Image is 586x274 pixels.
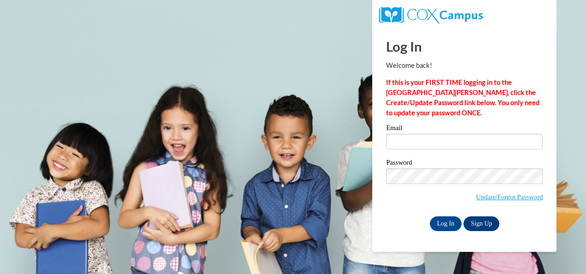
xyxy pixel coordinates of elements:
[430,216,462,231] input: Log In
[386,159,543,168] label: Password
[386,37,543,56] h1: Log In
[379,7,482,24] img: COX Campus
[476,193,543,201] a: Update/Forgot Password
[463,216,499,231] a: Sign Up
[386,125,543,134] label: Email
[386,60,543,71] p: Welcome back!
[386,78,539,117] strong: If this is your FIRST TIME logging in to the [GEOGRAPHIC_DATA][PERSON_NAME], click the Create/Upd...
